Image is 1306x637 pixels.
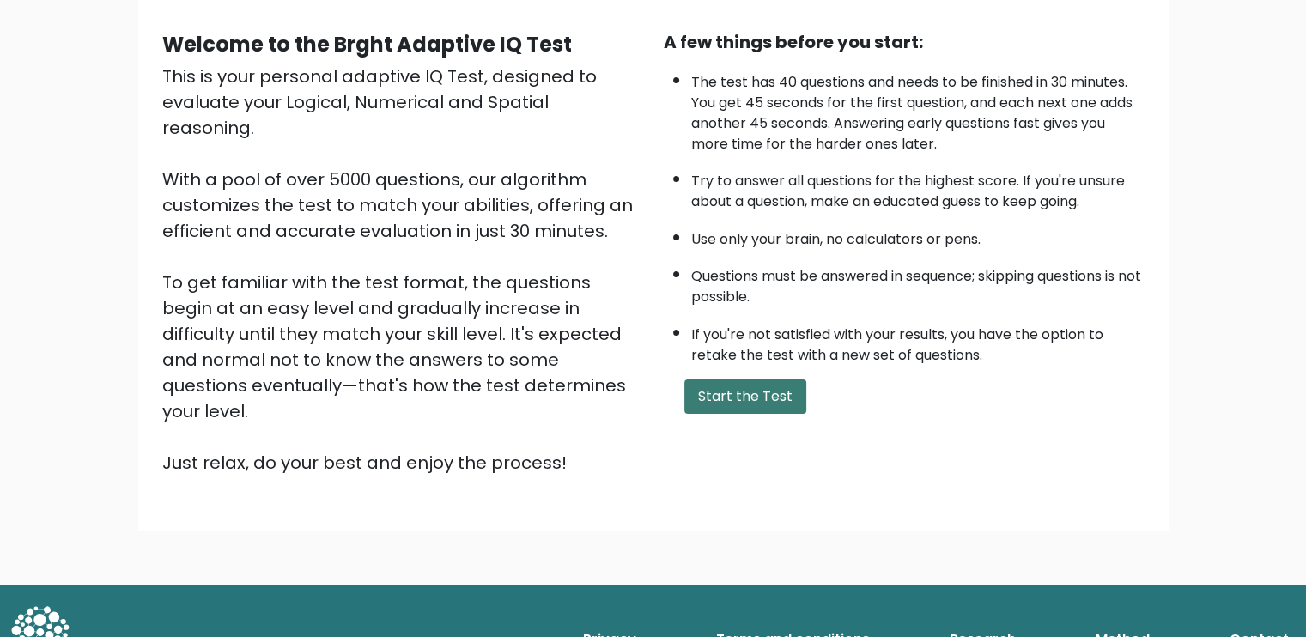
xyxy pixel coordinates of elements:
[684,379,806,414] button: Start the Test
[162,30,572,58] b: Welcome to the Brght Adaptive IQ Test
[691,162,1145,212] li: Try to answer all questions for the highest score. If you're unsure about a question, make an edu...
[691,221,1145,250] li: Use only your brain, no calculators or pens.
[162,64,643,476] div: This is your personal adaptive IQ Test, designed to evaluate your Logical, Numerical and Spatial ...
[691,316,1145,366] li: If you're not satisfied with your results, you have the option to retake the test with a new set ...
[664,29,1145,55] div: A few things before you start:
[691,258,1145,307] li: Questions must be answered in sequence; skipping questions is not possible.
[691,64,1145,155] li: The test has 40 questions and needs to be finished in 30 minutes. You get 45 seconds for the firs...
